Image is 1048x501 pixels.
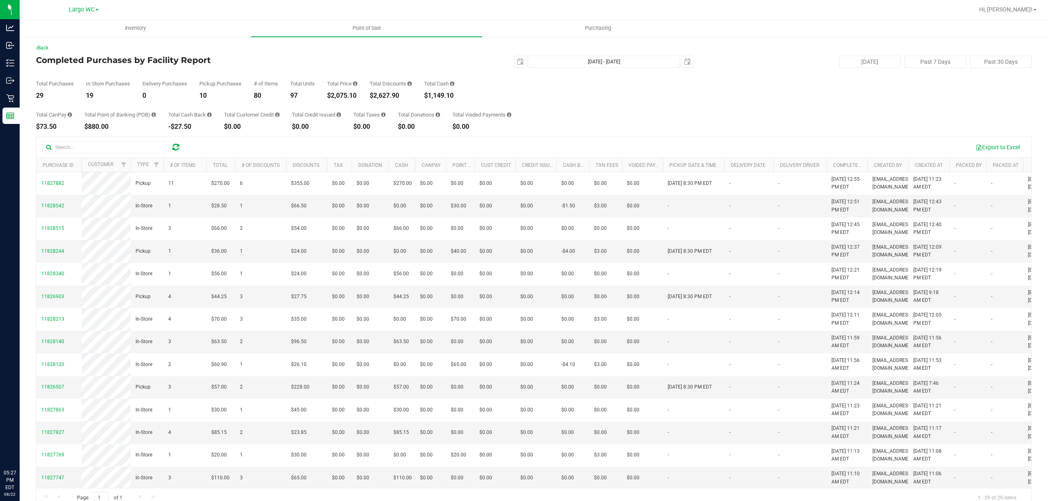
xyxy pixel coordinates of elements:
[561,225,574,232] span: $0.00
[41,225,64,231] span: 11828515
[290,81,315,86] div: Total Units
[831,311,863,327] span: [DATE] 12:11 PM EDT
[332,270,345,278] span: $0.00
[991,293,992,301] span: -
[357,225,369,232] span: $0.00
[507,112,511,117] i: Sum of all voided payment transaction amounts, excluding tips and transaction fees, for all purch...
[729,202,730,210] span: -
[991,315,992,323] span: -
[452,112,511,117] div: Total Voided Payments
[240,338,243,346] span: 2
[520,180,533,187] span: $0.00
[778,180,779,187] span: -
[240,315,243,323] span: 3
[913,243,944,259] span: [DATE] 12:09 PM EDT
[424,81,454,86] div: Total Cash
[291,225,307,232] span: $54.00
[424,92,454,99] div: $1,149.10
[954,225,955,232] span: -
[41,180,64,186] span: 11827882
[6,41,14,49] inline-svg: Inbound
[596,162,618,168] a: Txn Fees
[729,315,730,323] span: -
[275,112,280,117] i: Sum of the successful, non-voided payments using account credit for all purchases in the date range.
[393,247,406,255] span: $0.00
[451,338,463,346] span: $0.00
[357,315,369,323] span: $0.00
[291,202,307,210] span: $66.50
[956,162,982,168] a: Packed By
[831,289,863,304] span: [DATE] 12:14 PM EDT
[168,124,212,130] div: -$27.50
[291,293,307,301] span: $27.75
[41,294,64,299] span: 11826903
[393,202,406,210] span: $0.00
[778,247,779,255] span: -
[357,293,369,301] span: $0.00
[778,270,779,278] span: -
[594,202,607,210] span: $3.00
[254,81,278,86] div: # of Items
[872,334,912,350] span: [EMAIL_ADDRESS][DOMAIN_NAME]
[451,315,466,323] span: $70.00
[353,124,386,130] div: $0.00
[332,202,345,210] span: $0.00
[993,162,1019,168] a: Packed At
[872,311,912,327] span: [EMAIL_ADDRESS][DOMAIN_NAME]
[420,338,433,346] span: $0.00
[353,112,386,117] div: Total Taxes
[41,384,64,390] span: 11826507
[594,338,607,346] span: $0.00
[522,162,556,168] a: Credit Issued
[332,247,345,255] span: $0.00
[6,76,14,85] inline-svg: Outbound
[420,225,433,232] span: $0.00
[142,92,187,99] div: 0
[36,92,74,99] div: 29
[991,338,992,346] span: -
[872,175,912,191] span: [EMAIL_ADDRESS][DOMAIN_NAME]
[41,203,64,209] span: 11828542
[69,6,95,13] span: Largo WC
[451,225,463,232] span: $0.00
[20,20,251,37] a: Inventory
[168,225,171,232] span: 3
[520,270,533,278] span: $0.00
[729,338,730,346] span: -
[452,162,510,168] a: Point of Banking (POB)
[520,338,533,346] span: $0.00
[668,315,669,323] span: -
[913,357,944,372] span: [DATE] 11:53 AM EDT
[41,429,64,435] span: 11827827
[337,112,341,117] i: Sum of all account credit issued for all refunds from returned purchases in the date range.
[594,180,607,187] span: $0.00
[240,180,243,187] span: 6
[251,20,482,37] a: Point of Sale
[41,248,64,254] span: 11828244
[407,81,412,86] i: Sum of the discount values applied to the all purchases in the date range.
[627,180,639,187] span: $0.00
[831,221,863,236] span: [DATE] 12:45 PM EDT
[84,124,156,130] div: $880.00
[114,25,157,32] span: Inventory
[211,247,227,255] span: $36.00
[393,225,409,232] span: $66.00
[68,112,72,117] i: Sum of the successful, non-voided CanPay payment transactions for all purchases in the date range.
[479,270,492,278] span: $0.00
[520,202,533,210] span: $0.00
[168,202,171,210] span: 1
[357,338,369,346] span: $0.00
[872,198,912,213] span: [EMAIL_ADDRESS][DOMAIN_NAME]
[136,338,152,346] span: In-Store
[831,198,863,213] span: [DATE] 12:51 PM EDT
[393,338,409,346] span: $63.50
[668,202,669,210] span: -
[594,315,607,323] span: $3.00
[778,202,779,210] span: -
[357,247,369,255] span: $0.00
[872,357,912,372] span: [EMAIL_ADDRESS][DOMAIN_NAME]
[8,436,33,460] iframe: Resource center
[668,180,712,187] span: [DATE] 8:30 PM EDT
[136,202,152,210] span: In-Store
[913,175,944,191] span: [DATE] 11:23 AM EDT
